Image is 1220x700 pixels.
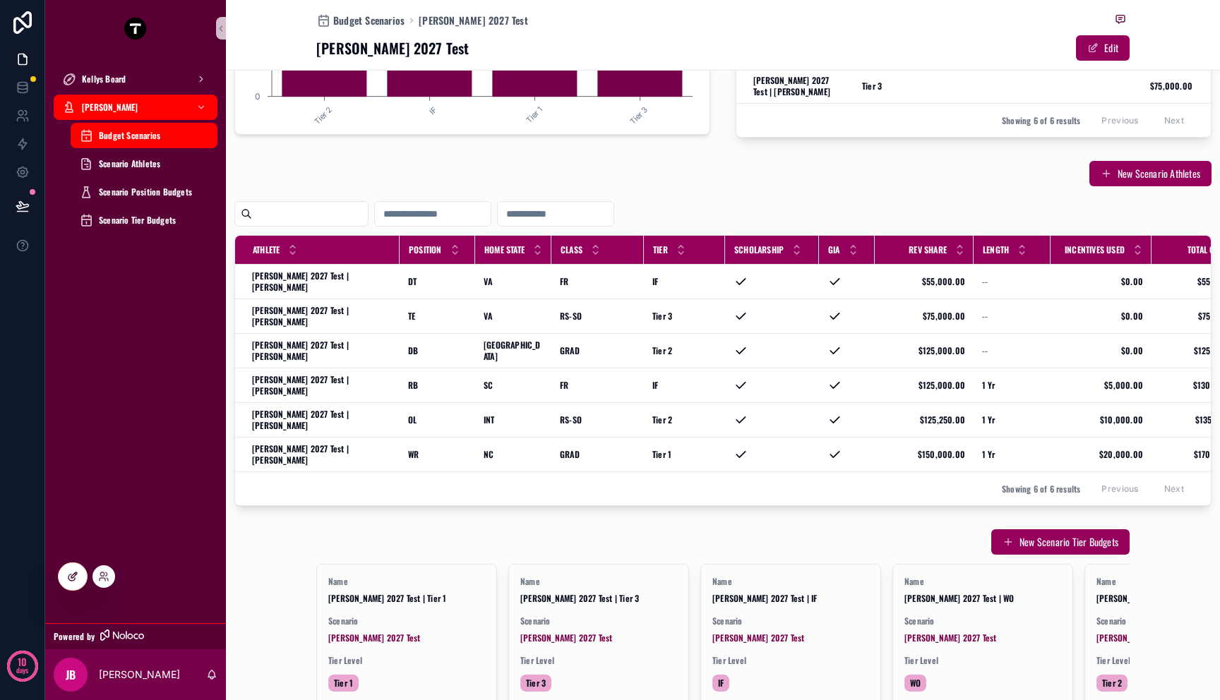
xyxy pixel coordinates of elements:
a: Tier 2 [652,345,717,356]
img: App logo [124,17,147,40]
a: [PERSON_NAME] 2027 Test [419,13,528,28]
a: 1 Yr [982,414,1042,426]
a: [PERSON_NAME] 2027 Test | [PERSON_NAME] [252,409,391,431]
span: Tier Level [328,655,485,666]
a: $55,000.00 [883,276,965,287]
a: [PERSON_NAME] 2027 Test | [PERSON_NAME] [753,75,845,97]
p: 10 [18,655,27,669]
a: [PERSON_NAME] 2027 Test [328,632,421,644]
text: Tier 2 [312,104,334,126]
a: DB [408,345,467,356]
span: Rev Share [909,244,947,255]
a: $0.00 [1059,310,1143,322]
span: Tier Level [520,655,677,666]
a: $0.00 [1059,276,1143,287]
a: $20,000.00 [1059,449,1143,460]
a: Scenario Athletes [71,151,217,176]
a: RS-SO [560,310,635,322]
a: $0.00 [1059,345,1143,356]
span: Name [328,576,485,587]
a: $75,000.00 [883,310,965,322]
text: IF [427,104,439,116]
a: [PERSON_NAME] 2027 Test | [PERSON_NAME] [252,443,391,466]
span: DB [408,345,418,356]
span: Scenario [904,615,1061,627]
span: Tier 2 [652,414,672,426]
span: Scenario Position Budgets [99,186,192,198]
span: $5,000.00 [1059,380,1143,391]
a: IF [652,380,717,391]
span: IF [718,677,724,689]
span: Scenario Athletes [99,158,160,169]
span: Class [561,244,582,255]
button: Edit [1076,35,1130,61]
span: [PERSON_NAME] 2027 Test [520,632,613,644]
span: Home State [484,244,525,255]
a: RB [408,380,467,391]
a: OL [408,414,467,426]
a: VA [484,310,543,322]
span: [PERSON_NAME] 2027 Test | Tier 3 [520,593,677,604]
a: Budget Scenarios [71,123,217,148]
span: IF [652,276,658,287]
span: TE [408,310,415,322]
a: $75,000.00 [960,80,1192,92]
a: -- [982,310,1042,322]
a: [PERSON_NAME] 2027 Test | [PERSON_NAME] [252,374,391,397]
span: Length [983,244,1009,255]
span: OL [408,414,417,426]
span: NC [484,449,494,460]
span: -- [982,276,988,287]
span: Scenario [520,615,677,627]
span: 1 Yr [982,380,995,391]
span: VA [484,276,492,287]
span: Position [409,244,442,255]
h1: [PERSON_NAME] 2027 Test [316,38,470,58]
span: FR [560,380,568,391]
a: SC [484,380,543,391]
span: [PERSON_NAME] [82,102,138,113]
a: $10,000.00 [1059,414,1143,426]
a: Budget Scenarios [316,13,405,28]
button: New Scenario Tier Budgets [991,529,1130,555]
span: WR [408,449,419,460]
a: 1 Yr [982,380,1042,391]
a: -- [982,276,1042,287]
text: Tier 1 [524,104,544,125]
a: Tier 2 [652,414,717,426]
span: Tier 2 [652,345,672,356]
tspan: 0 [255,91,261,102]
div: scrollable content [45,56,226,251]
a: GRAD [560,345,635,356]
span: GIA [828,244,840,255]
a: $125,250.00 [883,414,965,426]
span: Scholarship [734,244,784,255]
a: New Scenario Athletes [1089,161,1212,186]
span: 1 Yr [982,449,995,460]
span: [PERSON_NAME] 2027 Test | Tier 1 [328,593,485,604]
span: Name [904,576,1061,587]
a: [PERSON_NAME] 2027 Test | [PERSON_NAME] [252,305,391,327]
span: Tier 1 [652,449,671,460]
span: JB [66,666,76,683]
span: IF [652,380,658,391]
span: Athlete [253,244,280,255]
span: Tier Level [712,655,869,666]
span: Showing 6 of 6 results [1002,483,1080,495]
span: Tier Level [904,655,1061,666]
span: $150,000.00 [883,449,965,460]
a: Tier 1 [652,449,717,460]
a: $125,000.00 [883,380,965,391]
